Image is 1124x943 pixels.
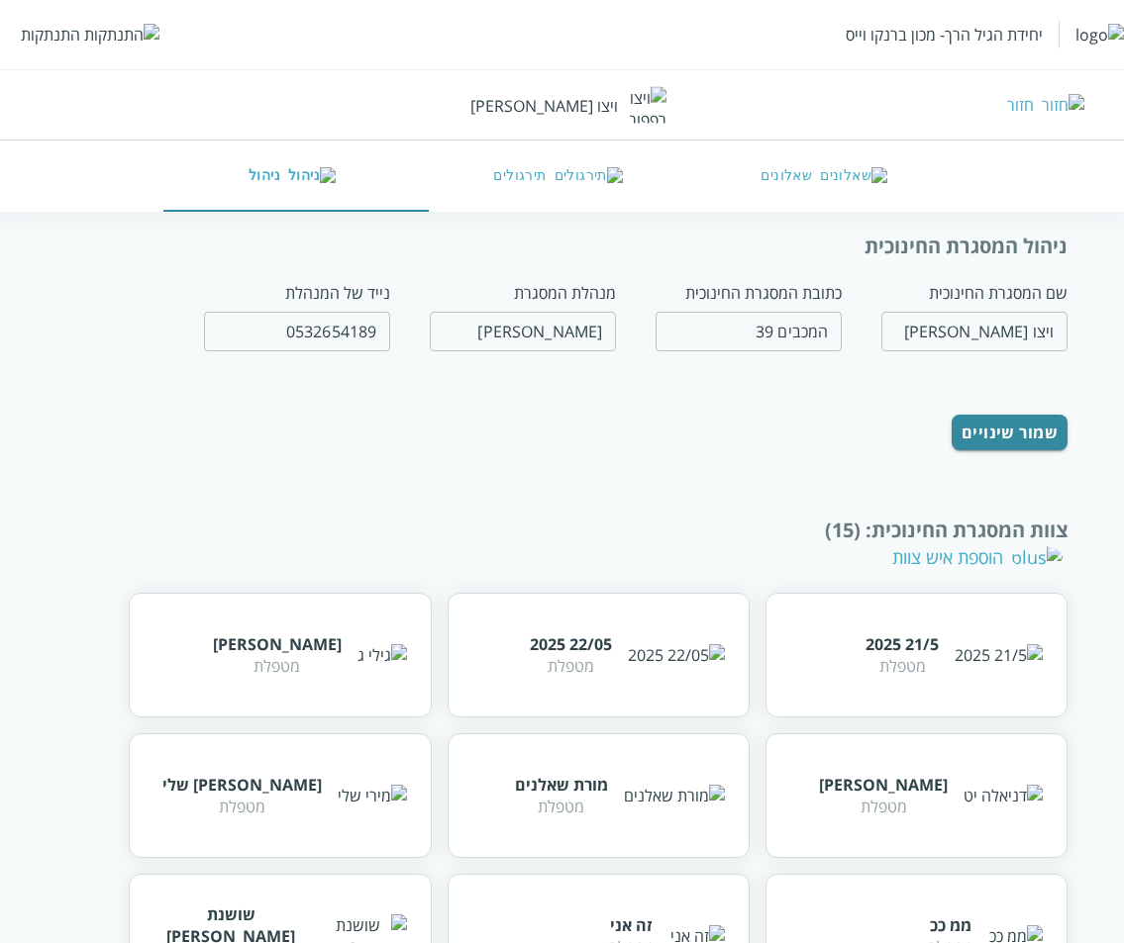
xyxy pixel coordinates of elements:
[866,655,939,677] div: מטפלת
[530,633,612,655] div: 22/05 2025
[515,774,608,796] div: מורת שאלנים
[866,633,939,655] div: 21/5 2025
[846,24,1043,46] div: יחידת הגיל הרך- מכון ברנקו וייס
[1007,94,1034,116] div: חזור
[819,796,948,817] div: מטפלת
[338,785,407,806] img: מירי שלי
[1042,94,1084,116] img: חזור
[358,644,407,666] img: גילי ג
[430,282,616,304] div: מנהלת המסגרת
[952,415,1069,450] button: שמור שינויים
[1075,24,1124,46] img: logo
[656,312,842,351] input: כתובת המסגרת החינוכית
[628,644,725,666] img: 22/05 2025
[515,796,608,817] div: מטפלת
[430,312,616,351] input: מנהלת המסגרת
[204,312,390,351] input: נייד של המנהלת
[881,282,1068,304] div: שם המסגרת החינוכית
[162,796,322,817] div: מטפלת
[927,914,973,936] div: ממ ככ
[530,655,612,677] div: מטפלת
[555,167,623,185] img: תירגולים
[429,141,695,212] button: תירגולים
[56,233,1069,259] div: ניהול המסגרת החינוכית
[820,167,887,185] img: שאלונים
[56,517,1069,543] div: צוות המסגרת החינוכית : (15)
[819,774,948,796] div: [PERSON_NAME]
[881,312,1068,351] input: שם המסגרת החינוכית
[892,545,1063,569] div: הוספת איש צוות
[213,633,342,655] div: [PERSON_NAME]
[624,785,725,806] img: מורת שאלנים
[213,655,342,677] div: מטפלת
[656,282,842,304] div: כתובת המסגרת החינוכית
[964,785,1043,806] img: דניאלה יט
[162,774,322,796] div: [PERSON_NAME] שלי
[21,24,80,46] div: התנתקות
[163,141,430,212] button: ניהול
[288,167,336,185] img: ניהול
[1011,545,1063,569] img: plus
[695,141,962,212] button: שאלונים
[204,282,390,304] div: נייד של המנהלת
[84,24,159,46] img: התנתקות
[608,914,655,936] div: זה אני
[955,644,1043,666] img: 21/5 2025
